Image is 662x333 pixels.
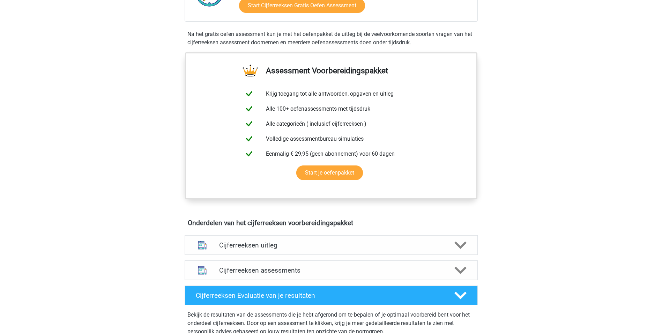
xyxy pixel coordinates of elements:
[296,165,363,180] a: Start je oefenpakket
[182,260,481,280] a: assessments Cijferreeksen assessments
[219,241,443,249] h4: Cijferreeksen uitleg
[193,236,211,254] img: cijferreeksen uitleg
[219,266,443,274] h4: Cijferreeksen assessments
[182,235,481,255] a: uitleg Cijferreeksen uitleg
[196,291,443,299] h4: Cijferreeksen Evaluatie van je resultaten
[182,286,481,305] a: Cijferreeksen Evaluatie van je resultaten
[188,219,475,227] h4: Onderdelen van het cijferreeksen voorbereidingspakket
[185,30,478,47] div: Na het gratis oefen assessment kun je met het oefenpakket de uitleg bij de veelvoorkomende soorte...
[193,261,211,279] img: cijferreeksen assessments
